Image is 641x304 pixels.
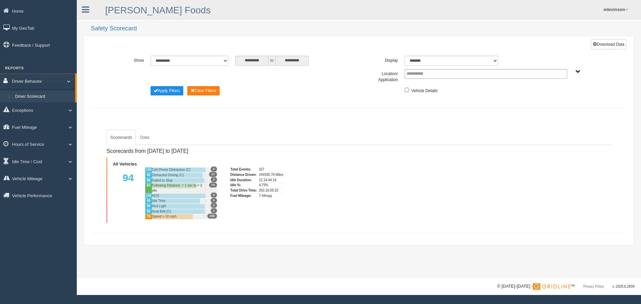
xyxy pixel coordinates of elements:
[12,91,75,103] a: Driver Scorecard
[106,148,307,154] h4: Scorecards from [DATE] to [DATE]
[230,193,257,199] div: Fuel Mileage:
[145,214,152,219] div: 76
[259,172,283,178] div: 244935.78 Miles
[259,183,283,188] div: 4.79%
[359,69,401,83] label: Location/ Application
[259,167,283,172] div: 327
[359,56,401,64] label: Display
[105,56,147,64] label: Show
[259,178,283,183] div: 12.14:44:16
[230,178,257,183] div: Idle Duration:
[207,214,217,219] span: 230
[187,86,220,95] button: Change Filter Options
[583,285,604,288] a: Privacy Policy
[145,193,152,199] div: 100
[211,198,217,203] span: 0
[137,130,153,145] a: Data
[112,167,145,219] div: 94
[145,173,152,178] div: 95
[591,39,626,49] button: Download Data
[211,208,217,213] span: 1
[105,5,211,15] a: [PERSON_NAME] Foods
[209,183,217,188] span: 74
[151,86,183,95] button: Change Filter Options
[145,167,152,173] div: 100
[259,188,283,193] div: 250.16:05:10
[497,283,634,290] div: © [DATE]-[DATE] - ™
[230,188,257,193] div: Total Drive Time:
[211,167,217,172] span: 0
[113,162,137,167] b: All Vehicles
[613,285,634,288] span: v. 2025.6.2839
[533,283,571,290] img: Gridline
[259,193,283,199] div: 7.44mpg
[145,198,152,204] div: 90
[230,183,257,188] div: Idle %:
[230,172,257,178] div: Distance Driven:
[230,167,257,172] div: Total Events:
[145,209,152,214] div: 99
[209,172,217,177] span: 17
[211,193,217,198] span: 0
[211,203,217,208] span: 2
[411,86,438,94] label: Vehicle Details
[145,183,152,193] div: 84
[91,25,634,32] h2: Safety Scorecard
[145,204,152,209] div: 99
[145,178,152,183] div: 98
[268,56,275,66] span: to
[106,130,136,145] a: Scorecards
[211,177,217,182] span: 3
